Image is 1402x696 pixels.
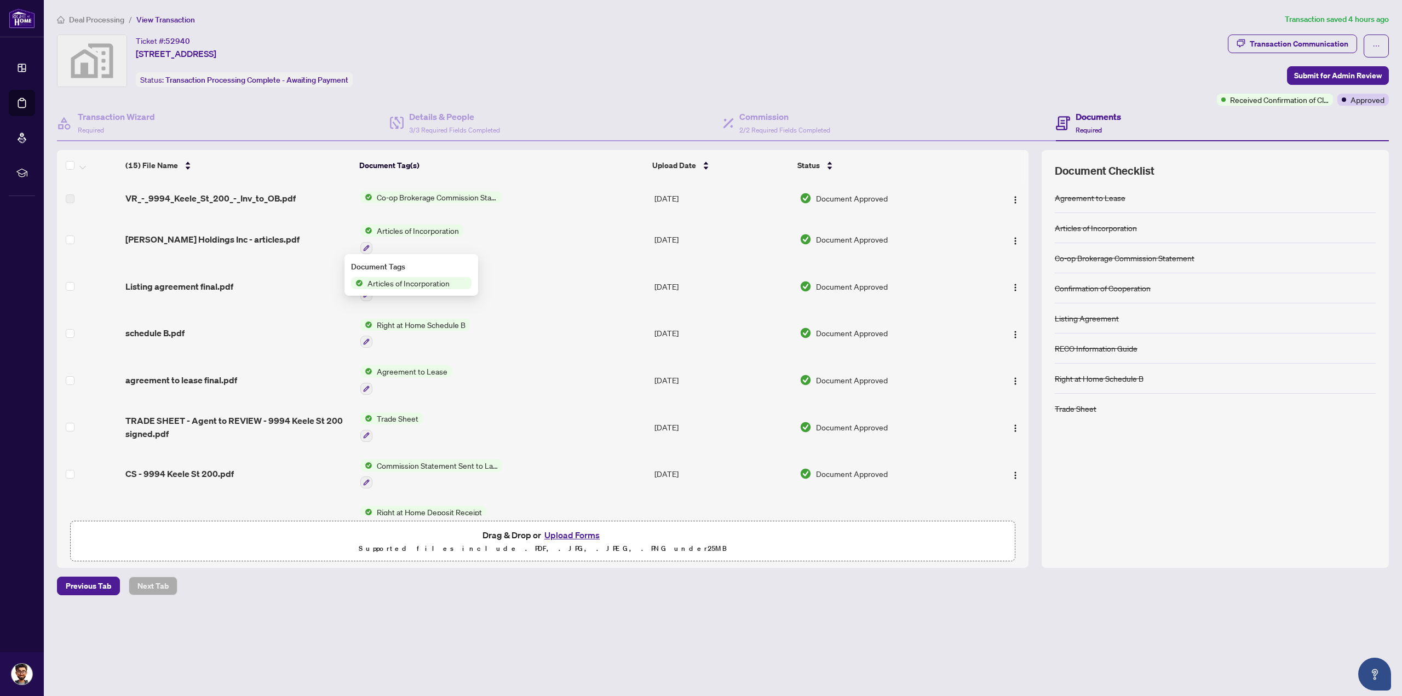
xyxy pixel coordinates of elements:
span: Previous Tab [66,577,111,595]
button: Status IconCo-op Brokerage Commission Statement [360,191,502,203]
th: (15) File Name [121,150,355,181]
button: Status IconArticles of Incorporation [360,225,463,254]
td: [DATE] [650,310,795,357]
span: [STREET_ADDRESS] [136,47,216,60]
img: Logo [1011,471,1020,480]
span: Listing agreement final.pdf [125,280,233,293]
span: Upload Date [652,159,696,171]
img: Document Status [800,374,812,386]
span: Document Approved [816,421,888,433]
button: Status IconRight at Home Schedule B [360,319,470,348]
button: Open asap [1358,658,1391,691]
img: Logo [1011,237,1020,245]
li: / [129,13,132,26]
div: Confirmation of Cooperation [1055,282,1151,294]
img: Logo [1011,330,1020,339]
div: Trade Sheet [1055,402,1096,415]
span: View Transaction [136,15,195,25]
img: Document Status [800,515,812,527]
span: agreement to lease final.pdf [125,373,237,387]
span: TRADE SHEET - Agent to REVIEW - 9994 Keele St 200 signed.pdf [125,414,352,440]
span: [PERSON_NAME] Holdings Inc - articles.pdf [125,233,300,246]
span: Agreement to Lease [372,365,452,377]
span: Articles of Incorporation [372,225,463,237]
td: [DATE] [650,497,795,544]
div: Transaction Communication [1250,35,1348,53]
button: Logo [1007,465,1024,482]
span: Required [78,126,104,134]
img: Profile Icon [12,664,32,685]
img: logo [9,8,35,28]
div: Co-op Brokerage Commission Statement [1055,252,1194,264]
img: Logo [1011,283,1020,292]
img: Status Icon [360,225,372,237]
span: VR_-_9994_Keele_St_200_-_Inv_to_OB.pdf [125,192,296,205]
img: Status Icon [360,365,372,377]
img: Status Icon [360,412,372,424]
button: Logo [1007,231,1024,248]
th: Status [793,150,974,181]
span: 52940 [165,36,190,46]
h4: Documents [1076,110,1121,123]
span: Submit for Admin Review [1294,67,1382,84]
td: [DATE] [650,216,795,263]
span: Document Approved [816,327,888,339]
img: Document Status [800,468,812,480]
span: Document Checklist [1055,163,1154,179]
button: Logo [1007,324,1024,342]
h4: Commission [739,110,830,123]
td: [DATE] [650,404,795,451]
div: Agreement to Lease [1055,192,1125,204]
button: Status IconAgreement to Lease [360,365,452,395]
h4: Details & People [409,110,500,123]
button: Previous Tab [57,577,120,595]
button: Logo [1007,512,1024,530]
span: (15) File Name [125,159,178,171]
div: Articles of Incorporation [1055,222,1137,234]
div: Listing Agreement [1055,312,1119,324]
img: Logo [1011,195,1020,204]
span: CS - 9994 Keele St 200.pdf [125,467,234,480]
img: Logo [1011,424,1020,433]
span: home [57,16,65,24]
span: Articles of Incorporation [363,277,454,289]
span: Document Approved [816,374,888,386]
button: Logo [1007,371,1024,389]
td: [DATE] [650,451,795,498]
img: svg%3e [58,35,127,87]
img: Logo [1011,377,1020,386]
span: 3/3 Required Fields Completed [409,126,500,134]
img: Document Status [800,233,812,245]
th: Document Tag(s) [355,150,648,181]
td: [DATE] [650,263,795,310]
img: Status Icon [360,506,372,518]
div: Ticket #: [136,34,190,47]
span: Drag & Drop orUpload FormsSupported files include .PDF, .JPG, .JPEG, .PNG under25MB [71,521,1015,562]
div: Status: [136,72,353,87]
span: Right at Home Deposit Receipt [372,506,486,518]
button: Status IconCommission Statement Sent to Landlord [360,459,502,489]
img: Status Icon [351,277,363,289]
button: Upload Forms [541,528,603,542]
button: Transaction Communication [1228,34,1357,53]
span: Received Confirmation of Closing [1230,94,1329,106]
span: Document Approved [816,468,888,480]
span: Transaction Processing Complete - Awaiting Payment [165,75,348,85]
div: RECO Information Guide [1055,342,1137,354]
th: Upload Date [648,150,793,181]
span: RAH deposit receipt.pdf [125,514,223,527]
button: Submit for Admin Review [1287,66,1389,85]
span: Right at Home Schedule B [372,319,470,331]
button: Next Tab [129,577,177,595]
img: Status Icon [360,459,372,471]
span: Commission Statement Sent to Landlord [372,459,502,471]
button: Logo [1007,418,1024,436]
span: Trade Sheet [372,412,423,424]
article: Transaction saved 4 hours ago [1285,13,1389,26]
span: Document Approved [816,515,888,527]
p: Supported files include .PDF, .JPG, .JPEG, .PNG under 25 MB [77,542,1008,555]
span: Status [797,159,820,171]
button: Status IconRight at Home Deposit Receipt [360,506,486,536]
button: Logo [1007,189,1024,207]
img: Status Icon [360,319,372,331]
